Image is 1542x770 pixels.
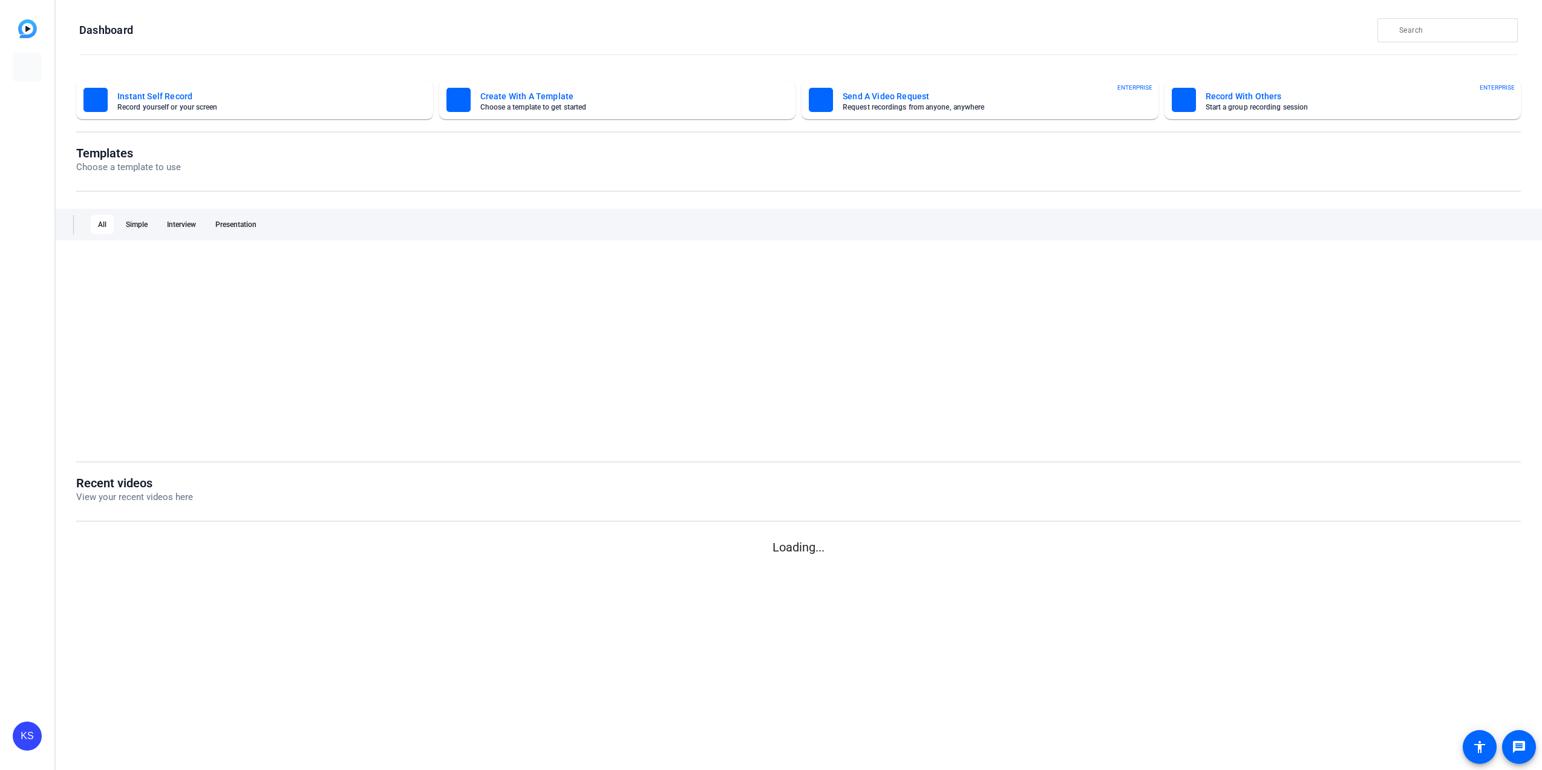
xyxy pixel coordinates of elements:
h1: Templates [76,146,181,160]
mat-card-title: Create With A Template [480,89,769,104]
p: Choose a template to use [76,160,181,174]
span: ENTERPRISE [1117,83,1152,92]
img: blue-gradient.svg [18,19,37,38]
button: Send A Video RequestRequest recordings from anyone, anywhereENTERPRISE [802,81,1158,119]
p: View your recent videos here [76,490,193,504]
mat-card-subtitle: Request recordings from anyone, anywhere [843,104,1132,111]
mat-card-title: Instant Self Record [117,89,407,104]
input: Search [1399,23,1508,38]
button: Instant Self RecordRecord yourself or your screen [76,81,433,119]
h1: Dashboard [79,23,133,38]
p: Loading... [76,538,1521,556]
div: All [91,215,114,234]
mat-card-title: Send A Video Request [843,89,1132,104]
mat-card-subtitle: Choose a template to get started [480,104,769,111]
span: ENTERPRISE [1480,83,1515,92]
mat-card-subtitle: Record yourself or your screen [117,104,407,111]
mat-icon: message [1512,740,1526,754]
button: Create With A TemplateChoose a template to get started [439,81,796,119]
mat-card-title: Record With Others [1206,89,1495,104]
div: Interview [160,215,203,234]
mat-card-subtitle: Start a group recording session [1206,104,1495,111]
h1: Recent videos [76,476,193,490]
button: Record With OthersStart a group recording sessionENTERPRISE [1165,81,1521,119]
div: KS [13,722,42,751]
div: Presentation [208,215,264,234]
div: Simple [119,215,155,234]
mat-icon: accessibility [1472,740,1487,754]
